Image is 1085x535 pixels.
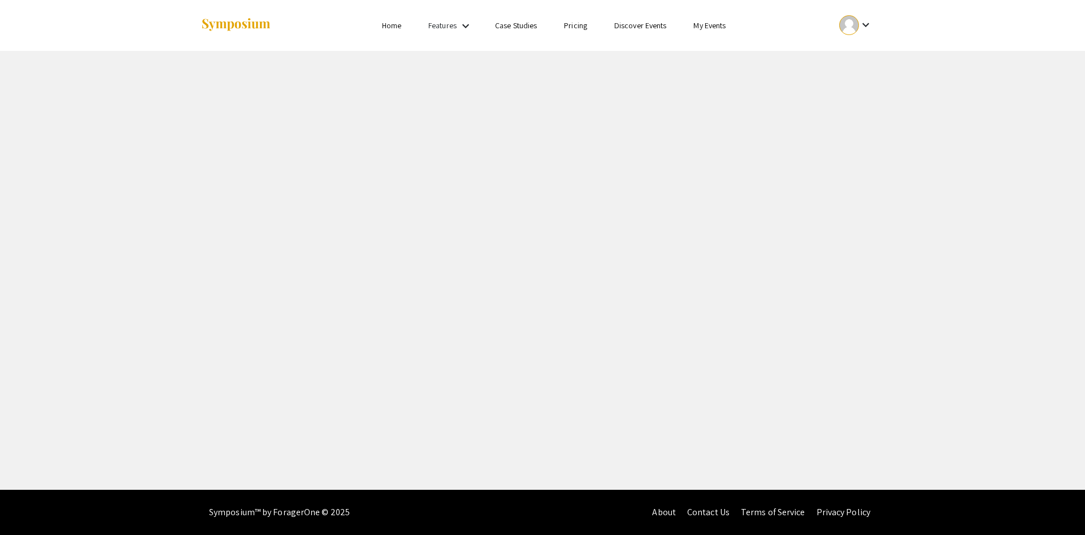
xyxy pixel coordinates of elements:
[817,506,870,518] a: Privacy Policy
[741,506,805,518] a: Terms of Service
[382,20,401,31] a: Home
[652,506,676,518] a: About
[614,20,667,31] a: Discover Events
[827,12,884,38] button: Expand account dropdown
[859,18,873,32] mat-icon: Expand account dropdown
[687,506,730,518] a: Contact Us
[428,20,457,31] a: Features
[459,19,472,33] mat-icon: Expand Features list
[495,20,537,31] a: Case Studies
[564,20,587,31] a: Pricing
[201,18,271,33] img: Symposium by ForagerOne
[693,20,726,31] a: My Events
[209,490,350,535] div: Symposium™ by ForagerOne © 2025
